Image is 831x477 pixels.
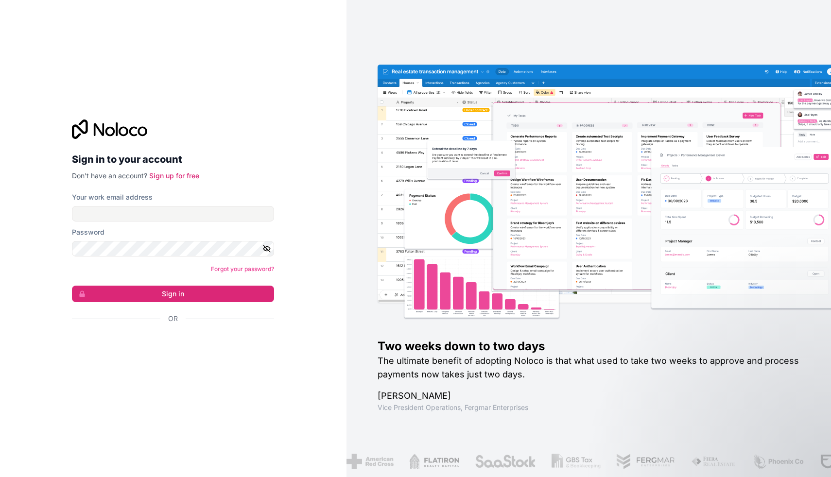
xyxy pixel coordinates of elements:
[72,241,274,256] input: Password
[346,454,394,469] img: /assets/american-red-cross-BAupjrZR.png
[378,403,800,412] h1: Vice President Operations , Fergmar Enterprises
[409,454,460,469] img: /assets/flatiron-C8eUkumj.png
[72,192,153,202] label: Your work email address
[72,206,274,221] input: Email address
[72,227,104,237] label: Password
[72,171,147,180] span: Don't have an account?
[72,151,274,168] h2: Sign in to your account
[378,339,800,354] h1: Two weeks down to two days
[378,389,800,403] h1: [PERSON_NAME]
[72,286,274,302] button: Sign in
[67,334,271,356] iframe: Sign in with Google Button
[149,171,199,180] a: Sign up for free
[616,454,675,469] img: /assets/fergmar-CudnrXN5.png
[475,454,536,469] img: /assets/saastock-C6Zbiodz.png
[168,314,178,324] span: Or
[378,354,800,381] h2: The ultimate benefit of adopting Noloco is that what used to take two weeks to approve and proces...
[552,454,601,469] img: /assets/gbstax-C-GtDUiK.png
[211,265,274,273] a: Forgot your password?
